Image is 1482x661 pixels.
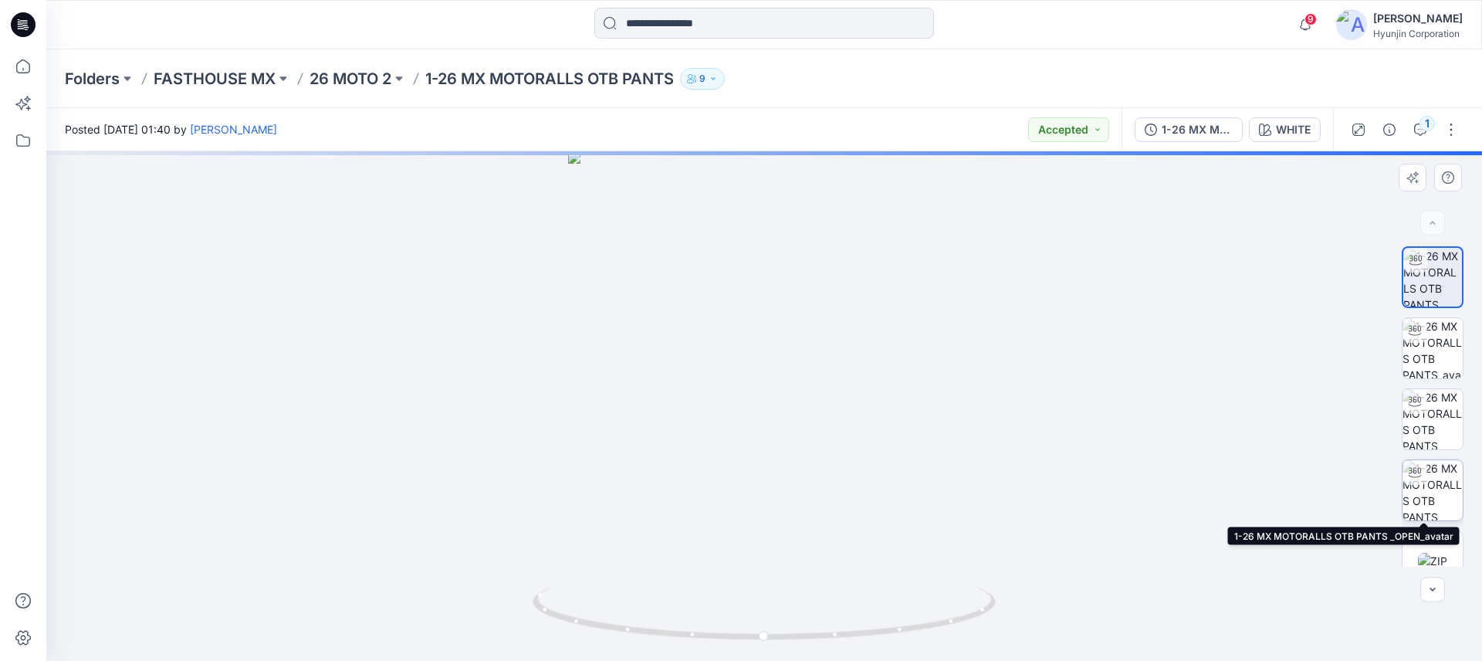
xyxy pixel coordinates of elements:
a: 26 MOTO 2 [310,68,391,90]
button: 1 [1408,117,1433,142]
a: Folders [65,68,120,90]
a: FASTHOUSE MX [154,68,276,90]
img: 1-26 MX MOTORALLS OTB PANTS _OPEN_avatar [1402,460,1463,520]
a: [PERSON_NAME] [190,123,277,136]
button: WHITE [1249,117,1321,142]
div: 1-26 MX MOTORALLS OTB PANTS [1162,121,1233,138]
div: WHITE [1276,121,1311,138]
div: [PERSON_NAME] [1373,9,1463,28]
div: Hyunjin Corporation [1373,28,1463,39]
img: ZIP [1418,553,1447,569]
img: 1-26 MX MOTORALLS OTB PANTS [1403,248,1462,307]
span: Posted [DATE] 01:40 by [65,121,277,137]
img: 1-26 MX MOTORALLS OTB PANTS_avatar [1402,318,1463,378]
div: 1 [1419,116,1435,131]
span: 9 [1304,13,1317,25]
img: avatar [1336,9,1367,40]
button: 9 [680,68,725,90]
button: Details [1377,117,1402,142]
p: 9 [699,70,705,87]
button: 1-26 MX MOTORALLS OTB PANTS [1135,117,1243,142]
p: 1-26 MX MOTORALLS OTB PANTS [425,68,674,90]
img: 1-26 MX MOTORALLS OTB PANTS _OPEN [1402,389,1463,449]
